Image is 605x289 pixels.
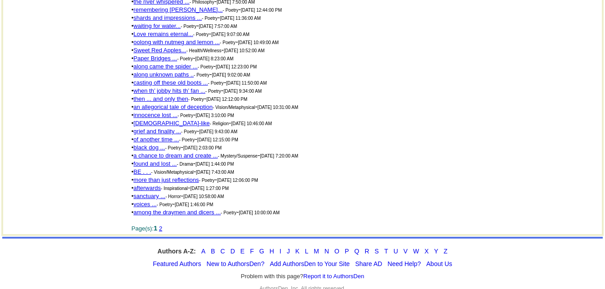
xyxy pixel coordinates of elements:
a: Love remains eternal... [133,31,193,37]
a: casting off these old boots ... [133,79,208,86]
font: [DATE] 8:23:00 AM [196,56,234,61]
font: • [132,14,202,21]
a: Share AD [355,260,382,267]
font: • [132,6,223,13]
font: Problem with this page? [241,273,364,280]
font: - Poetry [205,89,221,94]
a: G [259,248,264,255]
font: • [132,136,179,143]
a: T [384,248,388,255]
font: [DATE] 12:12:00 PM [206,97,247,102]
font: [DATE] 7:57:00 AM [199,24,237,29]
a: Paper Bridges ... [133,55,177,62]
a: waiting for water... [133,23,181,29]
a: BE . . . [133,168,151,175]
a: found and lost ... [133,160,177,167]
a: C [220,248,225,255]
a: R [364,248,369,255]
a: Featured Authors [153,260,201,267]
font: - Vision/Metaphysical [151,170,193,175]
font: [DATE] 10:00:00 AM [239,210,279,215]
font: [DATE] 9:34:00 AM [223,89,262,94]
a: K [295,248,299,255]
font: • [132,152,218,159]
a: Add AuthorsDen to Your Site [270,260,350,267]
font: - Vision/Metaphysical [213,105,255,110]
font: [DATE] 11:36:00 AM [220,16,260,21]
font: • [132,23,181,29]
font: - Poetry [157,202,173,207]
font: • [132,168,151,175]
font: [DATE] 12:06:00 PM [217,178,258,183]
a: V [404,248,408,255]
font: - Drama [177,162,193,167]
a: [DEMOGRAPHIC_DATA]-like [133,120,209,126]
a: along came the spider ... [133,63,197,70]
a: Z [444,248,448,255]
font: - Poetry [165,145,181,150]
a: X [424,248,428,255]
font: - Poetry [179,137,195,142]
a: About Us [426,260,452,267]
a: afterwards [133,185,161,191]
a: more than just reflections [133,176,199,183]
a: L [305,248,309,255]
font: - Inspirational [161,186,188,191]
a: W [413,248,419,255]
a: I [279,248,281,255]
a: along unknown paths .. [133,71,194,78]
a: Sweet Red Apples... [133,47,186,54]
a: grief and finality ... [133,128,181,135]
a: U [393,248,398,255]
font: - Poetry [188,97,204,102]
font: • [132,87,205,94]
font: • [132,120,210,126]
font: - Poetry [181,129,197,134]
a: sanctuary ... [133,193,165,199]
font: [DATE] 11:50:00 AM [226,81,267,86]
font: [DATE] 9:07:00 AM [211,32,250,37]
font: [DATE] 10:52:00 AM [224,48,264,53]
a: Report it to AuthorsDen [303,273,364,280]
font: • [132,39,220,45]
font: 1 [154,224,157,232]
a: oolong with nutmeg and lemon ... [133,39,220,45]
a: 2 [159,225,162,232]
font: - Poetry [198,64,214,69]
a: then ... and only then [133,95,188,102]
a: B [211,248,215,255]
font: • [132,112,177,118]
font: - Religion [210,121,229,126]
a: remembering [PERSON_NAME]... [133,6,223,13]
font: - Horror [165,194,181,199]
font: • [132,160,177,167]
font: • [132,55,177,62]
a: Y [434,248,438,255]
font: [DATE] 1:44:00 PM [196,162,234,167]
font: • [132,95,188,102]
font: - Poetry [221,210,237,215]
font: • [132,128,181,135]
font: [DATE] 9:43:00 AM [199,129,237,134]
font: - Poetry [199,178,215,183]
font: - Poetry [194,72,209,77]
font: [DATE] 7:20:00 AM [260,154,298,158]
font: [DATE] 10:58:00 AM [183,194,224,199]
font: • [132,31,193,37]
a: N [324,248,329,255]
font: - Mystery/Suspense [218,154,258,158]
font: - Poetry [220,40,236,45]
font: Page(s): [132,225,162,232]
font: • [132,144,165,151]
font: - Poetry [177,56,193,61]
a: voices ... [133,201,156,208]
font: [DATE] 1:27:00 PM [190,186,228,191]
font: [DATE] 3:10:00 PM [196,113,234,118]
font: [DATE] 10:46:00 AM [231,121,272,126]
strong: Authors A-Z: [158,248,196,255]
a: among the draymen and dicers ... [133,209,221,216]
a: S [375,248,379,255]
a: D [230,248,235,255]
font: • [132,79,208,86]
font: - Poetry [223,8,238,13]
